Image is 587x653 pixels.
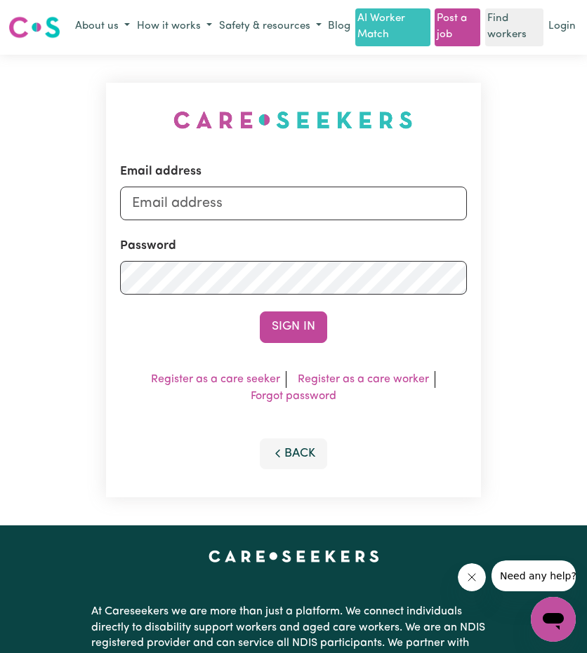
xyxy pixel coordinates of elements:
input: Email address [120,187,466,220]
a: Register as a care worker [298,374,429,385]
a: Blog [325,16,353,38]
a: Login [546,16,579,38]
button: Sign In [260,311,327,342]
img: Careseekers logo [8,15,60,40]
a: AI Worker Match [355,8,430,46]
label: Email address [120,163,202,181]
a: Forgot password [251,391,336,402]
span: Need any help? [8,10,85,21]
label: Password [120,237,176,255]
a: Register as a care seeker [151,374,280,385]
button: Safety & resources [216,15,325,39]
a: Find workers [485,8,543,46]
button: Back [260,438,327,469]
button: About us [72,15,133,39]
a: Careseekers logo [8,11,60,43]
iframe: Button to launch messaging window [531,597,576,642]
a: Careseekers home page [209,551,379,562]
iframe: Close message [458,563,486,591]
button: How it works [133,15,216,39]
iframe: Message from company [492,560,576,591]
a: Post a job [435,8,480,46]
